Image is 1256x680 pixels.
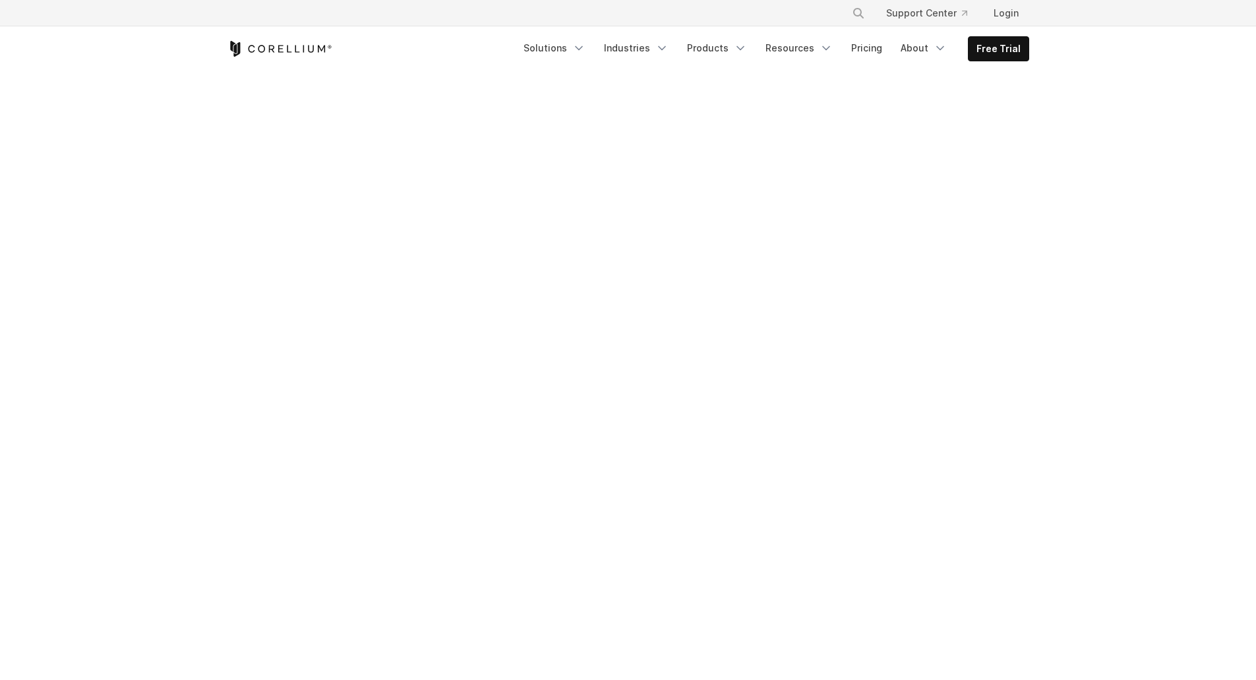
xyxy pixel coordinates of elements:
a: Products [679,36,755,60]
a: Support Center [876,1,978,25]
a: About [893,36,955,60]
div: Navigation Menu [836,1,1029,25]
a: Resources [758,36,841,60]
div: Navigation Menu [516,36,1029,61]
a: Industries [596,36,676,60]
a: Free Trial [969,37,1029,61]
a: Pricing [843,36,890,60]
a: Login [983,1,1029,25]
a: Solutions [516,36,593,60]
a: Corellium Home [227,41,332,57]
button: Search [847,1,870,25]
